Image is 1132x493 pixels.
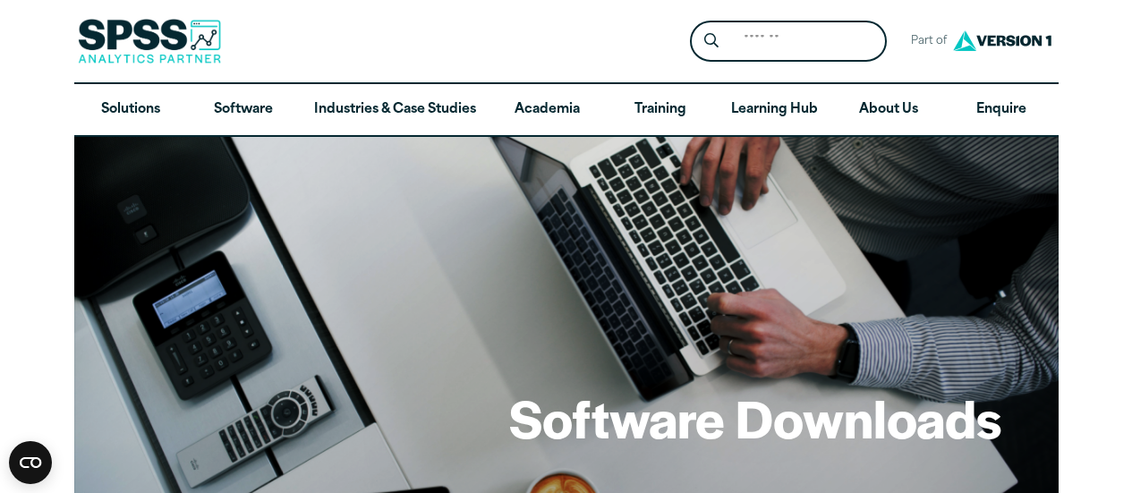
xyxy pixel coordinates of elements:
a: Industries & Case Studies [300,84,490,136]
a: Enquire [945,84,1058,136]
img: Version1 Logo [949,24,1056,57]
img: SPSS Analytics Partner [78,19,221,64]
form: Site Header Search Form [690,21,887,63]
a: Learning Hub [717,84,832,136]
a: Software [187,84,300,136]
nav: Desktop version of site main menu [74,84,1059,136]
button: Open CMP widget [9,441,52,484]
a: Academia [490,84,603,136]
a: Training [603,84,716,136]
a: Solutions [74,84,187,136]
span: Part of [901,29,949,55]
button: Search magnifying glass icon [694,25,728,58]
svg: Search magnifying glass icon [704,33,719,48]
a: About Us [832,84,945,136]
h1: Software Downloads [509,383,1001,453]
